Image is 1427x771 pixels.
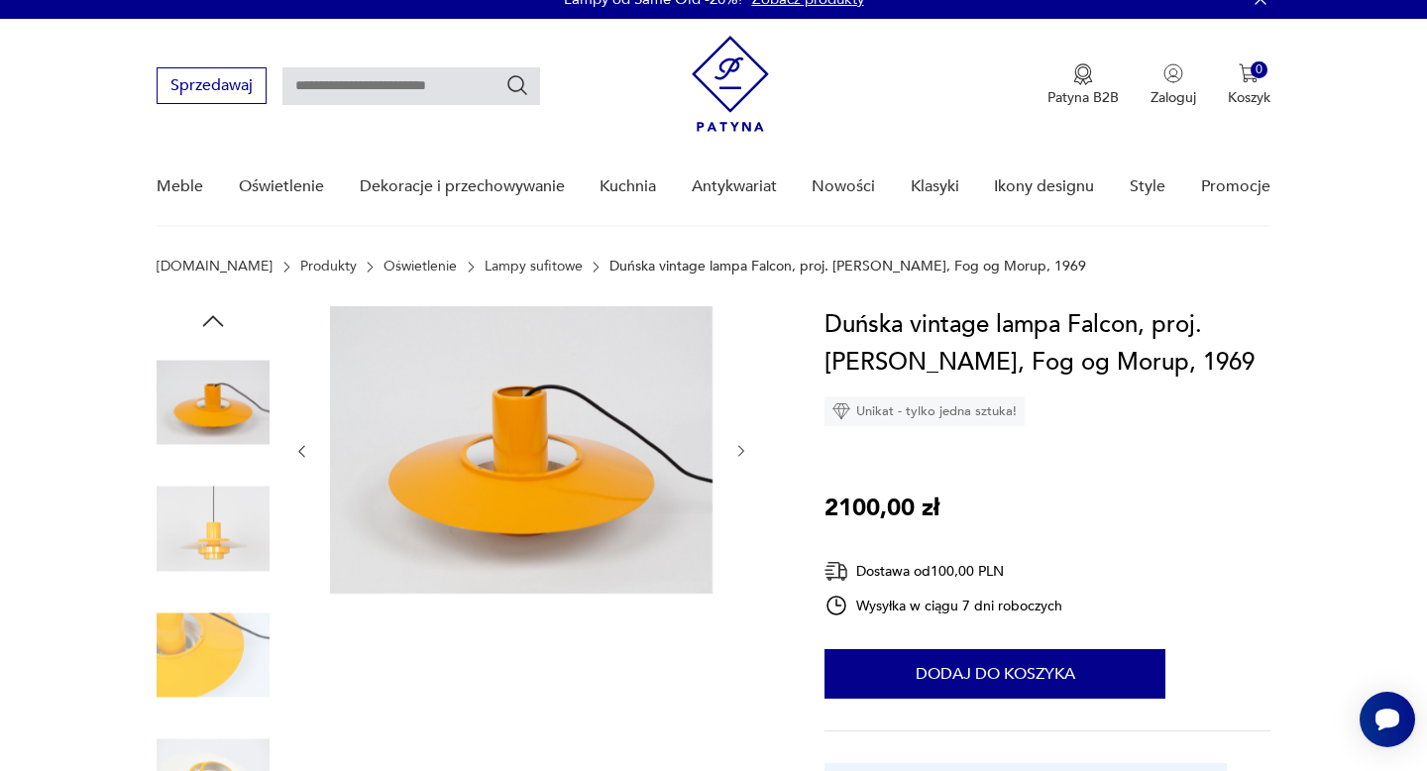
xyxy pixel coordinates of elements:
[994,149,1094,225] a: Ikony designu
[824,306,1269,382] h1: Duńska vintage lampa Falcon, proj. [PERSON_NAME], Fog og Morup, 1969
[1239,63,1259,83] img: Ikona koszyka
[824,396,1025,426] div: Unikat - tylko jedna sztuka!
[812,149,875,225] a: Nowości
[911,149,959,225] a: Klasyki
[1151,63,1196,107] button: Zaloguj
[157,149,203,225] a: Meble
[485,259,583,275] a: Lampy sufitowe
[1251,61,1267,78] div: 0
[600,149,656,225] a: Kuchnia
[824,559,848,584] img: Ikona dostawy
[157,259,273,275] a: [DOMAIN_NAME]
[824,594,1062,617] div: Wysyłka w ciągu 7 dni roboczych
[832,402,850,420] img: Ikona diamentu
[1360,692,1415,747] iframe: Smartsupp widget button
[300,259,357,275] a: Produkty
[609,259,1086,275] p: Duńska vintage lampa Falcon, proj. [PERSON_NAME], Fog og Morup, 1969
[824,559,1062,584] div: Dostawa od 100,00 PLN
[330,306,713,594] img: Zdjęcie produktu Duńska vintage lampa Falcon, proj. Andreas Hansen, Fog og Morup, 1969
[157,67,267,104] button: Sprzedawaj
[1047,88,1119,107] p: Patyna B2B
[1163,63,1183,83] img: Ikonka użytkownika
[1201,149,1270,225] a: Promocje
[384,259,457,275] a: Oświetlenie
[1047,63,1119,107] a: Ikona medaluPatyna B2B
[157,599,270,712] img: Zdjęcie produktu Duńska vintage lampa Falcon, proj. Andreas Hansen, Fog og Morup, 1969
[1151,88,1196,107] p: Zaloguj
[692,36,769,132] img: Patyna - sklep z meblami i dekoracjami vintage
[157,346,270,459] img: Zdjęcie produktu Duńska vintage lampa Falcon, proj. Andreas Hansen, Fog og Morup, 1969
[157,473,270,586] img: Zdjęcie produktu Duńska vintage lampa Falcon, proj. Andreas Hansen, Fog og Morup, 1969
[1130,149,1165,225] a: Style
[824,490,939,527] p: 2100,00 zł
[1228,88,1270,107] p: Koszyk
[692,149,777,225] a: Antykwariat
[157,80,267,94] a: Sprzedawaj
[1073,63,1093,85] img: Ikona medalu
[1047,63,1119,107] button: Patyna B2B
[239,149,324,225] a: Oświetlenie
[360,149,565,225] a: Dekoracje i przechowywanie
[505,73,529,97] button: Szukaj
[824,649,1165,699] button: Dodaj do koszyka
[1228,63,1270,107] button: 0Koszyk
